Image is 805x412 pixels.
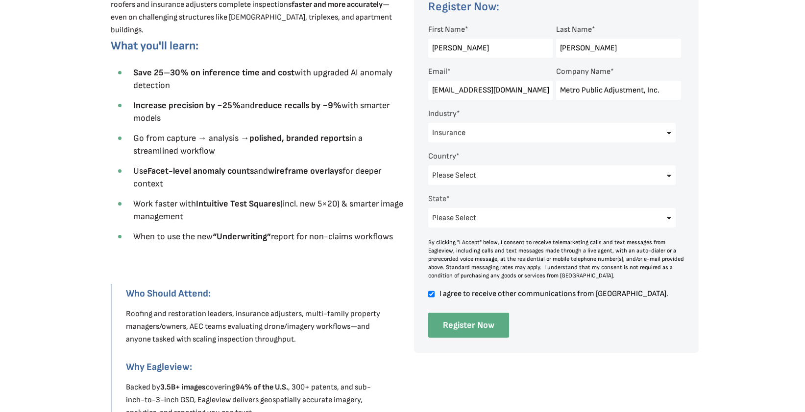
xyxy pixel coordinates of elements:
div: By clicking "I Accept" below, I consent to receive telemarketing calls and text messages from Eag... [428,238,685,280]
span: and with smarter models [133,100,390,123]
span: Use and for deeper context [133,166,381,189]
strong: Increase precision by ~25% [133,100,241,111]
span: Work faster with (incl. new 5×20) & smarter image management [133,199,403,222]
span: State [428,194,446,204]
input: I agree to receive other communications from [GEOGRAPHIC_DATA]. [428,290,435,298]
span: I agree to receive other communications from [GEOGRAPHIC_DATA]. [438,290,681,298]
span: Email [428,67,447,76]
strong: reduce recalls by ~9% [255,100,342,111]
span: Go from capture → analysis → in a streamlined workflow [133,133,363,156]
span: Last Name [556,25,592,34]
strong: 3.5B+ images [160,383,206,392]
strong: Who Should Attend: [126,288,211,299]
strong: Why Eagleview: [126,361,192,373]
strong: “Underwriting” [213,231,271,242]
strong: polished, branded reports [249,133,349,143]
strong: Facet-level anomaly counts [147,166,254,176]
span: What you'll learn: [111,39,198,53]
strong: Intuitive Test Squares [196,199,280,209]
strong: 94% of the U.S. [235,383,288,392]
span: Roofing and restoration leaders, insurance adjusters, multi-family property managers/owners, AEC ... [126,309,380,344]
span: with upgraded AI anomaly detection [133,68,392,91]
input: Register Now [428,313,509,338]
span: Company Name [556,67,610,76]
span: Industry [428,109,457,118]
span: Country [428,152,456,161]
span: First Name [428,25,465,34]
span: When to use the new report for non-claims workflows [133,231,393,242]
strong: Save 25–30% on inference time and cost [133,68,294,78]
strong: wireframe overlays [268,166,342,176]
